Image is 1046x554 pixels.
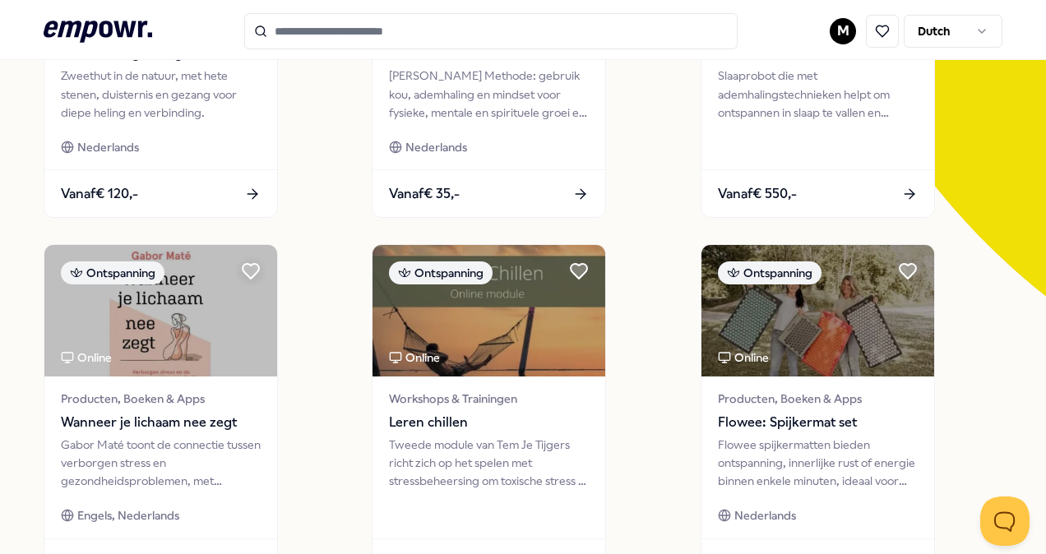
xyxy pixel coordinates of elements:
span: Engels, Nederlands [77,506,179,524]
div: Slaaprobot die met ademhalingstechnieken helpt om ontspannen in slaap te vallen en verfrist wakke... [718,67,918,122]
div: [PERSON_NAME] Methode: gebruik kou, ademhaling en mindset voor fysieke, mentale en spirituele gro... [389,67,589,122]
button: M [830,18,856,44]
span: Nederlands [405,138,467,156]
span: Leren chillen [389,412,589,433]
span: Vanaf € 120,- [61,183,138,205]
div: Ontspanning [718,261,822,284]
span: Producten, Boeken & Apps [718,390,918,408]
span: Nederlands [77,138,139,156]
span: Flowee: Spijkermat set [718,412,918,433]
div: Ontspanning [389,261,493,284]
img: package image [44,245,277,376]
div: Ontspanning [61,261,164,284]
input: Search for products, categories or subcategories [244,13,738,49]
span: Producten, Boeken & Apps [61,390,261,408]
span: Vanaf € 550,- [718,183,797,205]
img: package image [373,245,605,376]
div: Gabor Maté toont de connectie tussen verborgen stress en gezondheidsproblemen, met wetenschappeli... [61,436,261,491]
div: Online [389,349,440,367]
img: package image [701,245,934,376]
span: Vanaf € 35,- [389,183,460,205]
div: Online [61,349,112,367]
div: Online [718,349,769,367]
span: Wanneer je lichaam nee zegt [61,412,261,433]
span: Nederlands [734,506,796,524]
div: Zweethut in de natuur, met hete stenen, duisternis en gezang voor diepe heling en verbinding. [61,67,261,122]
div: Flowee spijkermatten bieden ontspanning, innerlijke rust of energie binnen enkele minuten, ideaal... [718,436,918,491]
iframe: Help Scout Beacon - Open [980,496,1030,546]
span: Workshops & Trainingen [389,390,589,408]
div: Tweede module van Tem Je Tijgers richt zich op het spelen met stressbeheersing om toxische stress... [389,436,589,491]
